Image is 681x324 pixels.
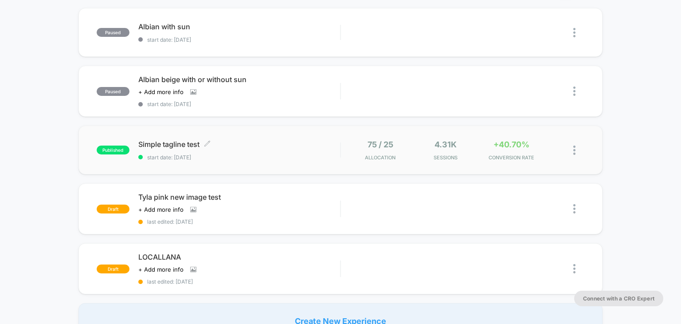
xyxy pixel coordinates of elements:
[365,154,395,161] span: Allocation
[97,146,129,154] span: published
[493,140,529,149] span: +40.70%
[573,87,575,96] img: close
[138,206,184,213] span: + Add more info
[138,193,340,202] span: Tyla pink new image test
[138,75,340,84] span: Albian beige with or without sun
[573,28,575,37] img: close
[573,204,575,213] img: close
[221,179,241,189] div: Current time
[138,278,340,285] span: last edited: [DATE]
[97,265,129,273] span: draft
[138,218,340,225] span: last edited: [DATE]
[138,88,184,95] span: + Add more info
[138,36,340,43] span: start date: [DATE]
[434,140,457,149] span: 4.31k
[481,154,542,161] span: CONVERSION RATE
[138,154,340,161] span: start date: [DATE]
[415,154,476,161] span: Sessions
[368,140,393,149] span: 75 / 25
[97,205,129,213] span: draft
[138,253,340,261] span: LOCALLANA
[138,101,340,107] span: start date: [DATE]
[573,146,575,155] img: close
[4,177,19,191] button: Play, NEW DEMO 2025-VEED.mp4
[163,87,184,109] button: Play, NEW DEMO 2025-VEED.mp4
[138,22,340,31] span: Albian with sun
[7,165,342,174] input: Seek
[138,140,340,149] span: Simple tagline test
[573,264,575,273] img: close
[97,28,129,37] span: paused
[243,179,266,189] div: Duration
[283,180,310,189] input: Volume
[138,266,184,273] span: + Add more info
[574,291,663,306] button: Connect with a CRO Expert
[97,87,129,96] span: paused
